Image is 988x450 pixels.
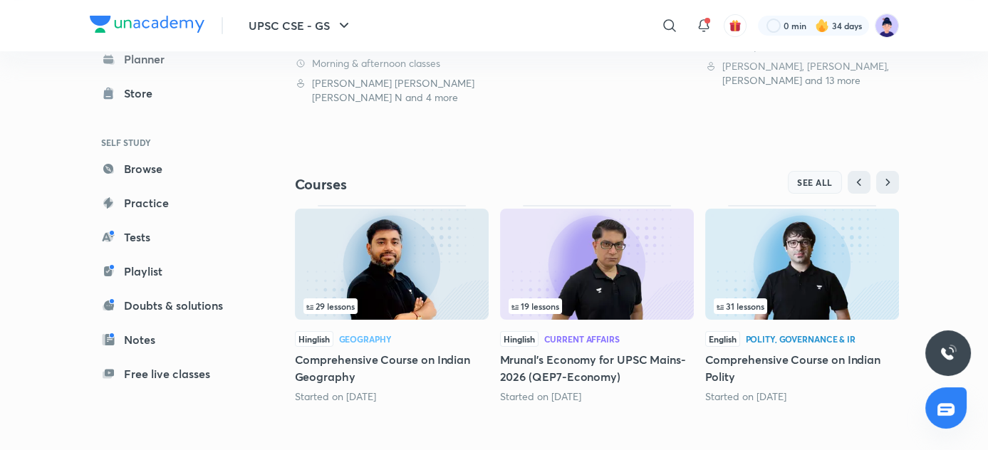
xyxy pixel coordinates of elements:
a: Free live classes [90,360,255,388]
img: Ravi Chalotra [875,14,899,38]
img: Thumbnail [295,209,489,320]
a: Company Logo [90,16,204,36]
div: Geography [339,335,392,343]
a: Tests [90,223,255,251]
div: infocontainer [509,298,685,314]
div: infosection [714,298,890,314]
img: avatar [729,19,742,32]
img: Thumbnail [500,209,694,320]
div: Morning & afternoon classes [295,56,489,70]
div: Comprehensive Course on Indian Geography [295,205,489,403]
button: UPSC CSE - GS [240,11,361,40]
div: Polity, Governance & IR [746,335,856,343]
h5: Comprehensive Course on Indian Geography [295,351,489,385]
img: ttu [940,345,957,362]
span: Hinglish [500,331,539,347]
div: Started on Aug 28 [500,389,694,404]
img: Thumbnail [705,209,899,320]
div: Sarmad Mehraj, Aastha Pilania, Chethan N and 4 more [295,76,489,105]
span: SEE ALL [797,177,833,187]
a: Notes [90,325,255,354]
div: infocontainer [714,298,890,314]
span: 29 lessons [306,302,355,310]
div: Started on Aug 4 [295,389,489,404]
a: Playlist [90,257,255,286]
span: English [705,331,740,347]
img: Company Logo [90,16,204,33]
a: Store [90,79,255,108]
div: Started on Aug 18 [705,389,899,404]
div: Mrunal’s Economy for UPSC Mains-2026 (QEP7-Economy) [500,205,694,403]
div: left [303,298,480,314]
h5: Mrunal’s Economy for UPSC Mains-2026 (QEP7-Economy) [500,351,694,385]
div: infosection [303,298,480,314]
h4: Courses [295,175,597,194]
a: Doubts & solutions [90,291,255,320]
div: Comprehensive Course on Indian Polity [705,205,899,403]
div: infocontainer [303,298,480,314]
span: Hinglish [295,331,333,347]
div: left [714,298,890,314]
button: avatar [724,14,747,37]
span: 19 lessons [511,302,559,310]
div: Current Affairs [544,335,620,343]
h6: SELF STUDY [90,130,255,155]
div: left [509,298,685,314]
a: Browse [90,155,255,183]
a: Planner [90,45,255,73]
div: infosection [509,298,685,314]
img: streak [815,19,829,33]
div: Store [124,85,161,102]
a: Practice [90,189,255,217]
span: 31 lessons [717,302,764,310]
div: Paras Chitkara, Navdeep Singh, Sudarshan Gurjar and 13 more [705,59,899,88]
h5: Comprehensive Course on Indian Polity [705,351,899,385]
button: SEE ALL [788,171,842,194]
